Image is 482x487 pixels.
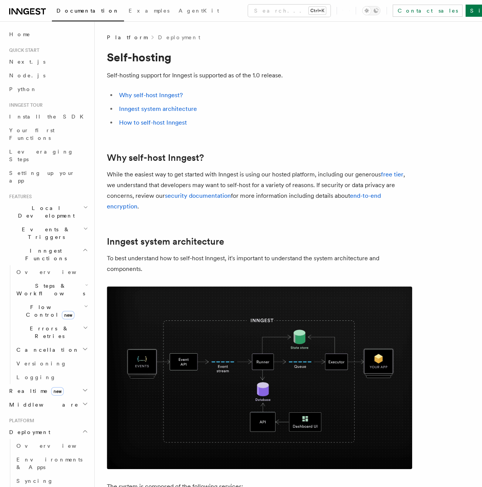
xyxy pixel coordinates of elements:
a: Logging [13,370,90,384]
button: Deployment [6,425,90,439]
a: Leveraging Steps [6,145,90,166]
span: Errors & Retries [13,325,83,340]
img: Inngest system architecture diagram [107,287,412,469]
span: Home [9,30,31,38]
a: Deployment [158,34,200,41]
button: Middleware [6,398,90,412]
span: Features [6,194,32,200]
a: Versioning [13,357,90,370]
span: Realtime [6,387,64,395]
a: Inngest system architecture [119,105,197,112]
span: Platform [107,34,147,41]
span: Examples [129,8,169,14]
span: Platform [6,418,34,424]
kbd: Ctrl+K [309,7,326,14]
span: Inngest Functions [6,247,82,262]
span: Flow Control [13,303,84,319]
a: Examples [124,2,174,21]
span: Next.js [9,59,45,65]
span: Overview [16,269,95,275]
button: Steps & Workflows [13,279,90,300]
span: Setting up your app [9,170,75,184]
div: Inngest Functions [6,265,90,384]
a: free tier [381,171,403,178]
span: Quick start [6,47,39,53]
a: Node.js [6,69,90,82]
span: Leveraging Steps [9,149,74,162]
button: Local Development [6,201,90,223]
button: Search...Ctrl+K [248,5,330,17]
a: Contact sales [393,5,463,17]
a: Home [6,27,90,41]
a: Why self-host Inngest? [107,152,204,163]
a: Install the SDK [6,110,90,123]
span: Syncing [16,478,53,484]
button: Cancellation [13,343,90,357]
a: Environments & Apps [13,453,90,474]
span: Logging [16,374,56,380]
span: Install the SDK [9,114,88,120]
a: Setting up your app [6,166,90,187]
button: Errors & Retries [13,322,90,343]
span: new [62,311,74,319]
a: security documentation [165,192,231,199]
span: AgentKit [179,8,219,14]
span: Node.js [9,72,45,78]
span: Inngest tour [6,102,43,108]
a: Why self-host Inngest? [119,91,183,99]
span: Python [9,86,37,92]
p: To best understand how to self-host Inngest, it's important to understand the system architecture... [107,253,412,274]
a: Next.js [6,55,90,69]
span: Middleware [6,401,79,409]
span: Local Development [6,204,83,219]
span: Cancellation [13,346,79,354]
button: Inngest Functions [6,244,90,265]
span: Deployment [6,428,50,436]
a: Documentation [52,2,124,21]
button: Events & Triggers [6,223,90,244]
span: new [51,387,64,396]
span: Documentation [56,8,119,14]
a: Python [6,82,90,96]
span: Versioning [16,360,67,367]
span: Environments & Apps [16,457,82,470]
a: Overview [13,439,90,453]
h1: Self-hosting [107,50,412,64]
span: Overview [16,443,95,449]
p: While the easiest way to get started with Inngest is using our hosted platform, including our gen... [107,169,412,212]
a: How to self-host Inngest [119,119,187,126]
button: Toggle dark mode [362,6,380,15]
a: Your first Functions [6,123,90,145]
span: Steps & Workflows [13,282,85,297]
button: Flow Controlnew [13,300,90,322]
button: Realtimenew [6,384,90,398]
span: Events & Triggers [6,226,83,241]
span: Your first Functions [9,127,55,141]
a: Overview [13,265,90,279]
p: Self-hosting support for Inngest is supported as of the 1.0 release. [107,70,412,81]
a: Inngest system architecture [107,236,224,247]
a: AgentKit [174,2,224,21]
